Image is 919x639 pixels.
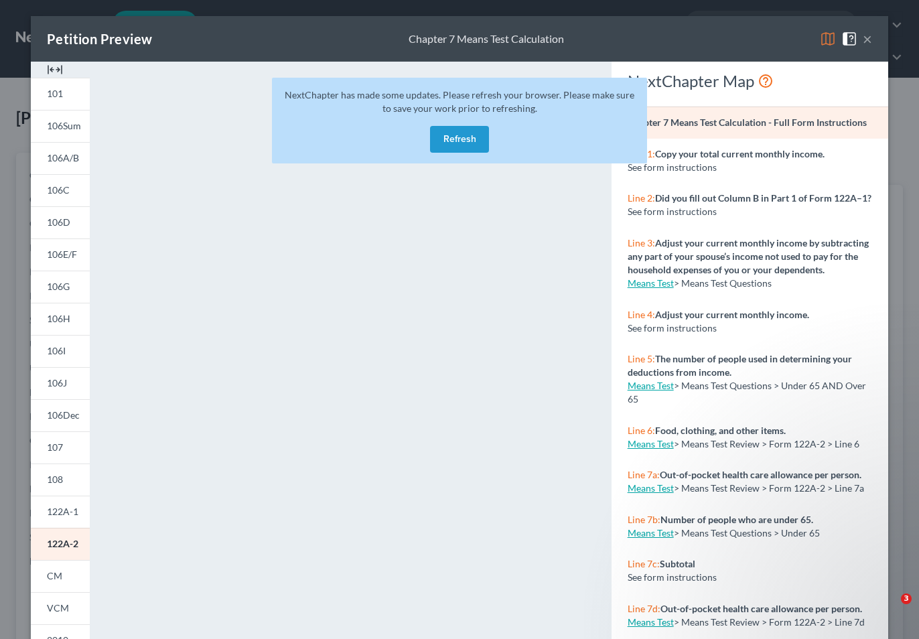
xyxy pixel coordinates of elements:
span: 106E/F [47,248,77,260]
span: 106A/B [47,152,79,163]
button: × [863,31,872,47]
a: 106A/B [31,142,90,174]
span: 3 [901,593,912,604]
span: Line 4: [628,309,655,320]
strong: Copy your total current monthly income. [655,148,825,159]
span: Line 5: [628,353,655,364]
span: Line 2: [628,192,655,204]
span: > Means Test Questions [674,277,772,289]
span: Line 7a: [628,469,660,480]
div: NextChapter Map [628,70,872,92]
a: 106I [31,335,90,367]
span: > Means Test Review > Form 122A-2 > Line 6 [674,438,859,449]
span: Line 7c: [628,558,660,569]
span: > Means Test Questions > Under 65 AND Over 65 [628,380,866,405]
a: 106D [31,206,90,238]
button: Refresh [430,126,489,153]
a: 106H [31,303,90,335]
span: 106J [47,377,67,388]
strong: Adjust your current monthly income by subtracting any part of your spouse’s income not used to pa... [628,237,869,275]
span: 106G [47,281,70,292]
a: Means Test [628,527,674,539]
span: 106I [47,345,66,356]
img: map-eea8200ae884c6f1103ae1953ef3d486a96c86aabb227e865a55264e3737af1f.svg [820,31,836,47]
div: Petition Preview [47,29,152,48]
a: 106E/F [31,238,90,271]
span: 122A-2 [47,538,78,549]
span: 108 [47,474,63,485]
span: > Means Test Review > Form 122A-2 > Line 7d [674,616,865,628]
img: expand-e0f6d898513216a626fdd78e52531dac95497ffd26381d4c15ee2fc46db09dca.svg [47,62,63,78]
span: 106H [47,313,70,324]
a: CM [31,560,90,592]
a: 122A-1 [31,496,90,528]
strong: The number of people used in determining your deductions from income. [628,353,852,378]
a: 106J [31,367,90,399]
a: 106Dec [31,399,90,431]
span: Line 6: [628,425,655,436]
span: Line 7d: [628,603,660,614]
div: Chapter 7 Means Test Calculation [409,31,564,47]
strong: Adjust your current monthly income. [655,309,809,320]
img: help-close-5ba153eb36485ed6c1ea00a893f15db1cb9b99d6cae46e1a8edb6c62d00a1a76.svg [841,31,857,47]
strong: Out-of-pocket health care allowance per person. [660,469,861,480]
span: > Means Test Review > Form 122A-2 > Line 7a [674,482,864,494]
a: VCM [31,592,90,624]
a: Means Test [628,482,674,494]
span: 106C [47,184,70,196]
iframe: Intercom live chat [873,593,906,626]
span: See form instructions [628,161,717,173]
strong: Food, clothing, and other items. [655,425,786,436]
span: VCM [47,602,69,614]
span: 106Dec [47,409,80,421]
strong: Chapter 7 Means Test Calculation - Full Form Instructions [628,117,867,128]
a: Means Test [628,616,674,628]
span: See form instructions [628,206,717,217]
a: 108 [31,464,90,496]
a: 107 [31,431,90,464]
span: 106Sum [47,120,81,131]
a: Means Test [628,438,674,449]
a: 106G [31,271,90,303]
a: 122A-2 [31,528,90,560]
a: Means Test [628,277,674,289]
span: 122A-1 [47,506,78,517]
a: 101 [31,78,90,110]
span: See form instructions [628,571,717,583]
strong: Out-of-pocket health care allowance per person. [660,603,862,614]
span: CM [47,570,62,581]
span: 106D [47,216,70,228]
a: Means Test [628,380,674,391]
span: Line 7b: [628,514,660,525]
span: Line 3: [628,237,655,248]
span: 101 [47,88,63,99]
a: 106C [31,174,90,206]
span: NextChapter has made some updates. Please refresh your browser. Please make sure to save your wor... [285,89,634,114]
span: See form instructions [628,322,717,334]
span: 107 [47,441,63,453]
strong: Did you fill out Column B in Part 1 of Form 122A–1? [655,192,871,204]
a: 106Sum [31,110,90,142]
